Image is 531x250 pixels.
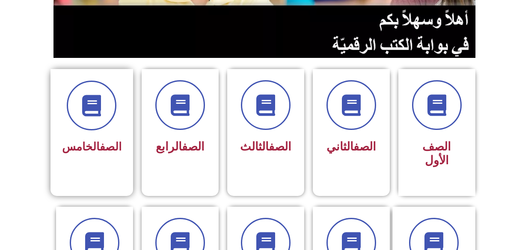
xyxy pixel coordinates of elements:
a: الصف [353,140,376,154]
span: الثاني [326,140,376,154]
a: الصف [269,140,291,154]
span: الخامس [62,140,122,153]
a: الصف [100,140,122,153]
span: الصف الأول [422,140,451,167]
a: الصف [182,140,205,154]
span: الثالث [240,140,291,154]
span: الرابع [156,140,205,154]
